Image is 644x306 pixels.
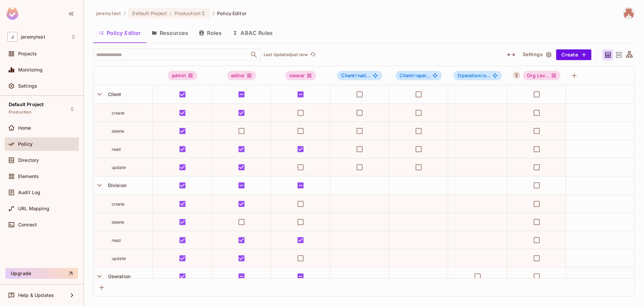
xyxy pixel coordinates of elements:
span: create [112,111,124,116]
button: Open [249,50,259,59]
span: oper... [399,73,430,78]
span: Client [341,73,358,78]
span: Settings [18,83,37,89]
span: Client [399,73,416,78]
li: / [124,10,125,16]
span: Division [105,182,126,188]
span: : [169,11,172,16]
button: refresh [309,51,317,59]
span: # [355,73,358,78]
span: Client#national_client_manager [337,71,382,80]
span: # [413,73,416,78]
span: o... [458,73,490,78]
img: SReyMgAAAABJRU5ErkJggg== [6,7,18,20]
span: refresh [310,51,316,58]
span: # [480,73,483,78]
button: A User Set is a dynamically conditioned role, grouping users based on real-time criteria. [513,72,520,79]
div: Org Lev... [523,71,560,80]
button: Upgrade [5,268,78,279]
span: Audit Log [18,190,40,195]
button: Create [556,49,591,60]
button: Roles [194,25,227,41]
div: viewer [285,71,316,80]
div: admin [168,71,197,80]
span: delete [112,129,124,134]
span: Operation#operation_user [453,71,501,80]
span: J [7,32,17,42]
p: Last Updated just now [264,52,308,57]
img: john.knoy@compass-usa.com [623,8,634,19]
span: Policy Editor [217,10,247,16]
span: Policy [18,141,33,147]
span: Production [174,10,201,16]
span: Projects [18,51,37,56]
span: Production [9,110,32,115]
span: delete [112,220,124,225]
span: update [112,165,126,170]
span: Client#operation_manager [395,71,441,80]
span: create [112,202,124,207]
span: URL Mapping [18,206,49,211]
div: editor [227,71,256,80]
span: Help & Updates [18,293,54,298]
span: Workspace: jeremytest [21,34,45,40]
span: Click to refresh data [308,51,317,59]
span: nati... [341,73,370,78]
li: / [213,10,214,16]
span: update [112,256,126,261]
span: Directory [18,158,39,163]
span: Home [18,125,31,131]
span: Operation [458,73,483,78]
button: Settings [520,49,553,60]
button: Resources [146,25,194,41]
span: Default Project [132,10,167,16]
span: Operation [105,273,130,279]
span: read [112,238,121,243]
span: Client [105,91,121,97]
span: Monitoring [18,67,43,73]
button: Policy Editor [93,25,146,41]
span: Org Level Users [523,71,560,80]
span: the active workspace [96,10,121,16]
span: read [112,147,121,152]
span: Elements [18,174,39,179]
span: Default Project [9,102,44,107]
button: ABAC Rules [227,25,278,41]
span: Connect [18,222,37,227]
